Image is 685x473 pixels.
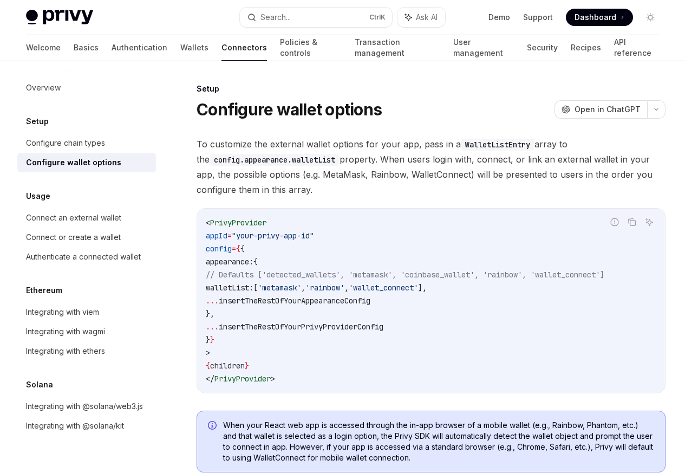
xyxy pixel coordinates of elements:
span: PrivyProvider [210,218,266,228]
span: </ [206,374,214,384]
div: Overview [26,81,61,94]
a: Integrating with wagmi [17,322,156,341]
span: PrivyProvider [214,374,271,384]
a: Connectors [221,35,267,61]
div: Setup [197,83,666,94]
span: Dashboard [575,12,616,23]
a: Integrating with viem [17,302,156,322]
div: Connect or create a wallet [26,231,121,244]
button: Ask AI [397,8,445,27]
span: [ [253,283,258,293]
span: { [236,244,240,254]
a: Connect or create a wallet [17,228,156,247]
span: { [253,257,258,267]
span: config [206,244,232,254]
button: Search...CtrlK [240,8,392,27]
span: To customize the external wallet options for your app, pass in a array to the property. When user... [197,137,666,197]
a: Overview [17,78,156,98]
div: Search... [260,11,291,24]
div: Integrating with ethers [26,345,105,358]
a: Policies & controls [280,35,342,61]
div: Configure wallet options [26,156,121,169]
span: // Defaults ['detected_wallets', 'metamask', 'coinbase_wallet', 'rainbow', 'wallet_connect'] [206,270,604,280]
code: config.appearance.walletList [210,154,340,166]
span: > [271,374,275,384]
span: ... [206,296,219,306]
span: ], [418,283,427,293]
span: children [210,361,245,371]
a: User management [453,35,514,61]
a: Integrating with @solana/web3.js [17,397,156,416]
a: Integrating with ethers [17,341,156,361]
span: } [210,335,214,345]
button: Copy the contents from the code block [625,215,639,229]
span: Open in ChatGPT [575,104,641,115]
span: > [206,348,210,358]
a: Recipes [571,35,601,61]
div: Authenticate a connected wallet [26,250,141,263]
a: Security [527,35,558,61]
span: } [245,361,249,371]
span: { [240,244,245,254]
span: Ask AI [416,12,438,23]
button: Open in ChatGPT [554,100,647,119]
span: appearance: [206,257,253,267]
a: Welcome [26,35,61,61]
a: Basics [74,35,99,61]
span: 'metamask' [258,283,301,293]
button: Ask AI [642,215,656,229]
svg: Info [208,421,219,432]
a: Authenticate a connected wallet [17,247,156,267]
span: insertTheRestOfYourAppearanceConfig [219,296,370,306]
code: WalletListEntry [461,139,534,151]
span: 'wallet_connect' [349,283,418,293]
a: Demo [488,12,510,23]
h5: Usage [26,190,50,203]
a: Support [523,12,553,23]
span: 'rainbow' [305,283,344,293]
span: ... [206,322,219,332]
a: Connect an external wallet [17,208,156,228]
div: Integrating with @solana/kit [26,419,124,432]
h5: Setup [26,115,49,128]
span: < [206,218,210,228]
a: API reference [614,35,659,61]
span: }, [206,309,214,319]
button: Toggle dark mode [642,9,659,26]
span: = [227,231,232,241]
a: Configure chain types [17,133,156,153]
a: Dashboard [566,9,633,26]
a: Wallets [180,35,208,61]
span: walletList: [206,283,253,293]
a: Transaction management [355,35,440,61]
span: Ctrl K [369,13,386,22]
a: Configure wallet options [17,153,156,172]
span: When your React web app is accessed through the in-app browser of a mobile wallet (e.g., Rainbow,... [223,420,654,463]
span: appId [206,231,227,241]
button: Report incorrect code [608,215,622,229]
span: = [232,244,236,254]
div: Integrating with @solana/web3.js [26,400,143,413]
a: Authentication [112,35,167,61]
div: Configure chain types [26,137,105,150]
span: insertTheRestOfYourPrivyProviderConfig [219,322,383,332]
img: light logo [26,10,93,25]
span: , [344,283,349,293]
h1: Configure wallet options [197,100,382,119]
div: Connect an external wallet [26,211,121,224]
h5: Ethereum [26,284,62,297]
span: , [301,283,305,293]
span: "your-privy-app-id" [232,231,314,241]
span: } [206,335,210,345]
a: Integrating with @solana/kit [17,416,156,436]
div: Integrating with wagmi [26,325,105,338]
div: Integrating with viem [26,306,99,319]
h5: Solana [26,378,53,391]
span: { [206,361,210,371]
